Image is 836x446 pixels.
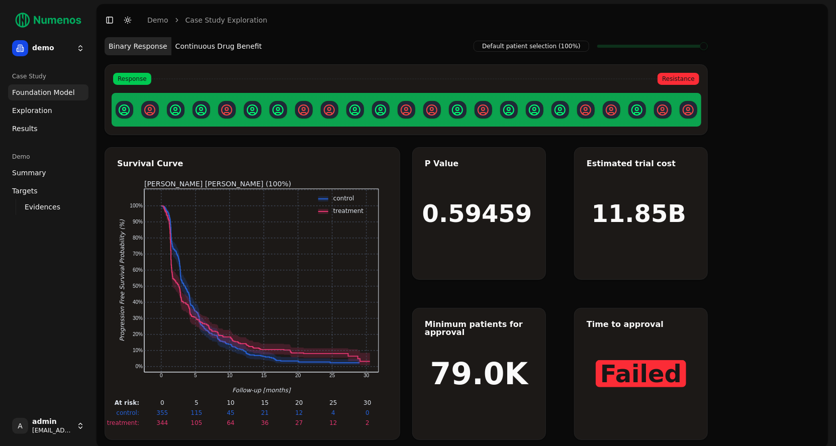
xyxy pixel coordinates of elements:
[156,409,168,416] text: 355
[113,73,151,85] span: Response
[232,387,291,394] text: Follow-up [months]
[132,283,142,289] text: 50%
[121,13,135,27] button: Toggle Dark Mode
[147,15,267,25] nav: breadcrumb
[8,183,88,199] a: Targets
[261,409,268,416] text: 21
[119,219,126,342] text: Progression Free Survival Probability (%)
[329,419,337,426] text: 12
[132,299,142,305] text: 40%
[32,426,72,434] span: [EMAIL_ADDRESS]
[132,315,142,321] text: 30%
[171,37,266,55] button: Continuous Drug Benefit
[12,124,38,134] span: Results
[227,373,233,378] text: 10
[25,202,60,212] span: Evidences
[132,267,142,273] text: 60%
[105,37,171,55] button: Binary Response
[21,200,76,214] a: Evidences
[261,419,268,426] text: 36
[135,364,143,369] text: 0%
[147,15,168,25] a: demo
[295,409,303,416] text: 12
[132,219,142,225] text: 90%
[261,399,268,406] text: 15
[295,419,303,426] text: 27
[12,186,38,196] span: Targets
[132,251,142,257] text: 70%
[227,399,234,406] text: 10
[160,373,163,378] text: 0
[156,419,168,426] text: 344
[12,87,75,97] span: Foundation Model
[363,399,371,406] text: 30
[331,409,335,416] text: 4
[12,168,46,178] span: Summary
[103,13,117,27] button: Toggle Sidebar
[8,68,88,84] div: Case Study
[430,359,528,389] h1: 79.0K
[8,149,88,165] div: Demo
[8,165,88,181] a: Summary
[191,419,202,426] text: 105
[295,373,301,378] text: 20
[592,201,686,226] h1: 11.85B
[8,414,88,438] button: Aadmin[EMAIL_ADDRESS]
[422,201,532,226] h1: 0.59459
[295,399,303,406] text: 20
[227,419,234,426] text: 64
[160,399,164,406] text: 0
[195,399,199,406] text: 5
[130,203,143,208] text: 100%
[658,73,699,85] span: Resistance
[194,373,197,378] text: 5
[365,409,369,416] text: 0
[132,348,142,353] text: 10%
[132,331,142,337] text: 20%
[8,84,88,100] a: Foundation Model
[114,399,139,406] text: At risk:
[107,419,139,426] text: treatment:
[8,121,88,137] a: Results
[144,180,291,188] text: [PERSON_NAME] [PERSON_NAME] (100%)
[329,373,335,378] text: 25
[474,41,589,52] span: Default patient selection (100%)
[8,8,88,32] img: Numenos
[191,409,202,416] text: 115
[32,44,72,53] span: demo
[8,36,88,60] button: demo
[333,207,363,214] text: treatment
[365,419,369,426] text: 2
[261,373,267,378] text: 15
[116,409,139,416] text: control:
[132,235,142,241] text: 80%
[32,417,72,426] span: admin
[12,418,28,434] span: A
[12,105,52,116] span: Exploration
[185,15,267,25] a: Case Study Exploration
[333,195,354,202] text: control
[8,102,88,119] a: Exploration
[596,360,686,387] span: Failed
[227,409,234,416] text: 45
[329,399,337,406] text: 25
[117,160,388,168] div: Survival Curve
[363,373,369,378] text: 30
